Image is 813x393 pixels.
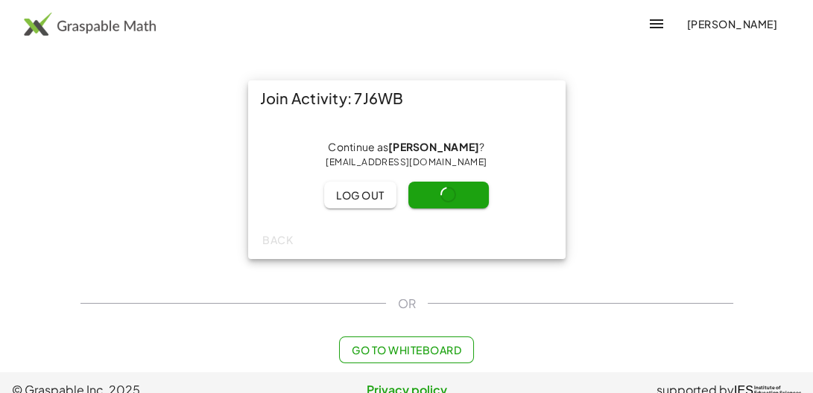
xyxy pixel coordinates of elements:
button: Go to Whiteboard [339,336,474,363]
span: [PERSON_NAME] [686,17,777,31]
div: [EMAIL_ADDRESS][DOMAIN_NAME] [260,155,554,170]
div: Continue as ? [260,140,554,170]
button: Log out [324,182,396,208]
div: Join Activity: 7J6WB [248,80,566,116]
strong: [PERSON_NAME] [388,140,479,153]
span: Go to Whiteboard [352,343,461,357]
span: OR [398,295,416,313]
span: Log out [336,188,385,202]
button: [PERSON_NAME] [674,10,789,37]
